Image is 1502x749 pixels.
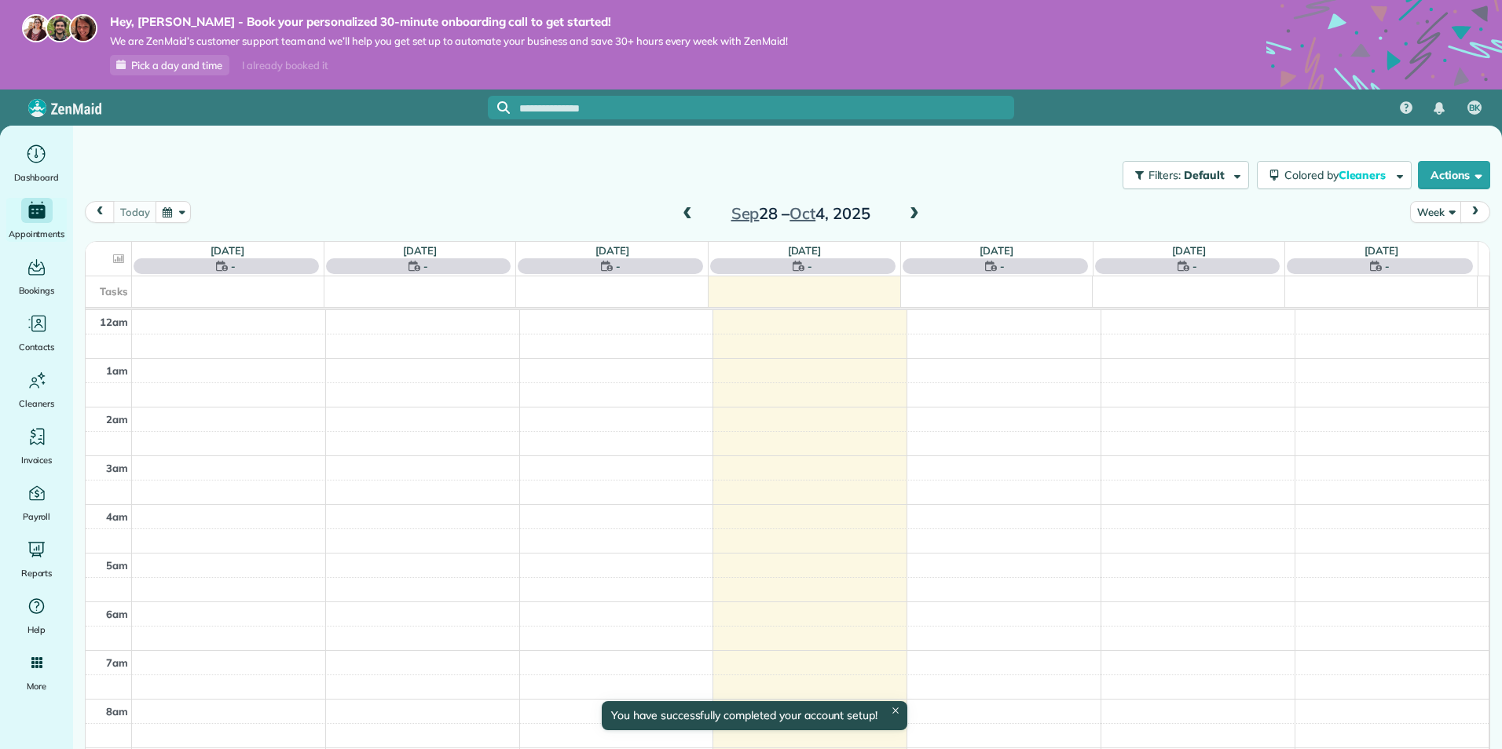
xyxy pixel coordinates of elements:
[423,258,428,274] span: -
[1172,244,1206,257] a: [DATE]
[131,59,222,71] span: Pick a day and time
[6,424,67,468] a: Invoices
[1148,168,1181,182] span: Filters:
[106,510,128,523] span: 4am
[1284,168,1391,182] span: Colored by
[27,678,46,694] span: More
[211,244,244,257] a: [DATE]
[110,55,229,75] a: Pick a day and time
[110,14,788,30] strong: Hey, [PERSON_NAME] - Book your personalized 30-minute onboarding call to get started!
[6,311,67,355] a: Contacts
[19,396,54,411] span: Cleaners
[497,101,510,114] svg: Focus search
[19,283,55,298] span: Bookings
[616,258,621,274] span: -
[1115,161,1249,189] a: Filters: Default
[19,339,54,355] span: Contacts
[6,254,67,298] a: Bookings
[403,244,437,257] a: [DATE]
[1410,201,1461,222] button: Week
[27,622,46,638] span: Help
[14,170,59,185] span: Dashboard
[21,452,53,468] span: Invoices
[106,608,128,620] span: 6am
[6,367,67,411] a: Cleaners
[106,559,128,572] span: 5am
[980,244,1013,257] a: [DATE]
[731,203,760,223] span: Sep
[1184,168,1225,182] span: Default
[106,705,128,718] span: 8am
[1000,258,1005,274] span: -
[23,509,51,524] span: Payroll
[106,462,128,474] span: 3am
[6,594,67,638] a: Help
[46,14,74,42] img: jorge-587dff0eeaa6aab1f244e6dc62b8924c3b6ad411094392a53c71c6c4a576187d.jpg
[1385,258,1390,274] span: -
[1460,201,1490,222] button: next
[100,285,128,298] span: Tasks
[1257,161,1412,189] button: Colored byCleaners
[789,203,815,223] span: Oct
[233,56,337,75] div: I already booked it
[702,205,899,222] h2: 28 – 4, 2025
[1192,258,1197,274] span: -
[595,244,629,257] a: [DATE]
[488,101,510,114] button: Focus search
[1423,91,1456,126] div: Notifications
[1365,244,1398,257] a: [DATE]
[6,537,67,581] a: Reports
[1339,168,1389,182] span: Cleaners
[69,14,97,42] img: michelle-19f622bdf1676172e81f8f8fba1fb50e276960ebfe0243fe18214015130c80e4.jpg
[9,226,65,242] span: Appointments
[106,656,128,669] span: 7am
[21,565,53,581] span: Reports
[100,316,128,328] span: 12am
[85,201,115,222] button: prev
[602,701,907,730] div: You have successfully completed your account setup!
[106,413,128,426] span: 2am
[22,14,50,42] img: maria-72a9807cf96188c08ef61303f053569d2e2a8a1cde33d635c8a3ac13582a053d.jpg
[6,480,67,524] a: Payroll
[808,258,812,274] span: -
[106,364,128,377] span: 1am
[6,198,67,242] a: Appointments
[788,244,822,257] a: [DATE]
[231,258,236,274] span: -
[1418,161,1490,189] button: Actions
[110,35,788,48] span: We are ZenMaid’s customer support team and we’ll help you get set up to automate your business an...
[113,201,156,222] button: today
[6,141,67,185] a: Dashboard
[1387,90,1502,126] nav: Main
[1123,161,1249,189] button: Filters: Default
[1469,102,1480,115] span: BK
